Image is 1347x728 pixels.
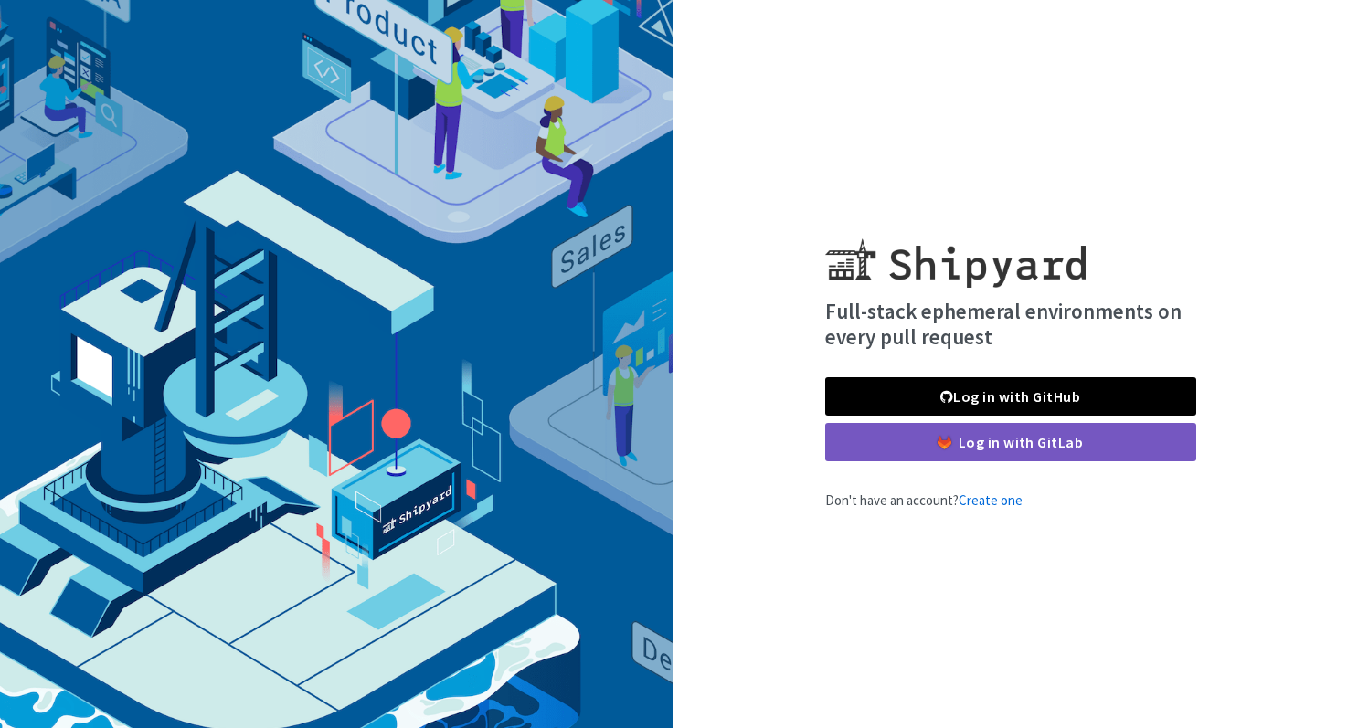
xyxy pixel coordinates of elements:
[825,491,1023,509] span: Don't have an account?
[825,377,1196,416] a: Log in with GitHub
[825,216,1086,288] img: Shipyard logo
[825,423,1196,461] a: Log in with GitLab
[959,491,1023,509] a: Create one
[938,436,951,449] img: gitlab-color.svg
[825,299,1196,349] h4: Full-stack ephemeral environments on every pull request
